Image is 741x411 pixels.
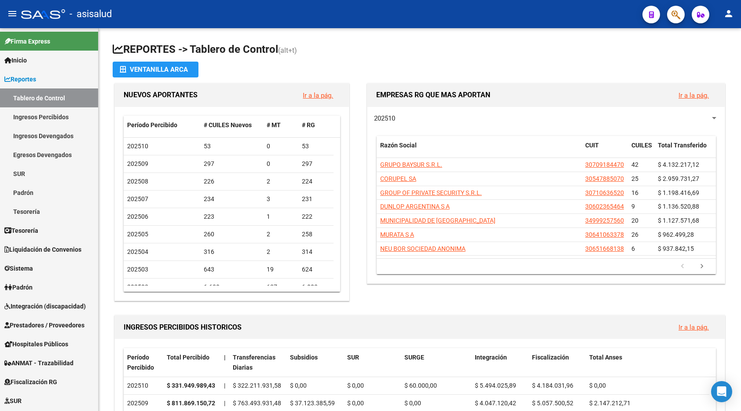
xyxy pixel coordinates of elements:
datatable-header-cell: # CUILES Nuevos [200,116,264,135]
span: 30602365464 [585,203,624,210]
span: 202508 [127,178,148,185]
span: 30547885070 [585,175,624,182]
span: 30710636520 [585,189,624,196]
div: 643 [204,264,260,275]
div: 2 [267,247,295,257]
div: 222 [302,212,330,222]
span: Subsidios [290,354,318,361]
span: $ 0,00 [347,382,364,389]
span: 30651668138 [585,245,624,252]
span: 202503 [127,266,148,273]
div: 224 [302,176,330,187]
datatable-header-cell: Total Anses [586,348,709,377]
span: 42 [631,161,638,168]
button: Ir a la pág. [296,87,340,103]
span: $ 60.000,00 [404,382,437,389]
span: $ 5.494.025,89 [475,382,516,389]
strong: $ 811.869.150,72 [167,400,215,407]
div: 0 [267,141,295,151]
span: $ 763.493.931,48 [233,400,281,407]
a: go to previous page [674,262,691,272]
datatable-header-cell: Transferencias Diarias [229,348,286,377]
span: | [224,400,225,407]
div: 226 [204,176,260,187]
button: Ventanilla ARCA [113,62,198,77]
span: Integración (discapacidad) [4,301,86,311]
span: $ 5.057.500,52 [532,400,573,407]
a: Ir a la pág. [679,92,709,99]
span: | [224,382,225,389]
span: CUIT [585,142,599,149]
datatable-header-cell: CUILES [628,136,654,165]
mat-icon: person [723,8,734,19]
span: Sistema [4,264,33,273]
datatable-header-cell: SURGE [401,348,471,377]
div: 0 [267,159,295,169]
datatable-header-cell: | [220,348,229,377]
div: 2 [267,176,295,187]
span: SUR [4,396,22,406]
span: $ 4.184.031,96 [532,382,573,389]
span: $ 1.136.520,88 [658,203,699,210]
mat-icon: menu [7,8,18,19]
datatable-header-cell: Razón Social [377,136,582,165]
div: 231 [302,194,330,204]
span: Razón Social [380,142,417,149]
span: $ 0,00 [589,382,606,389]
div: 624 [302,264,330,275]
span: NEU BOR SOCIEDAD ANONIMA [380,245,466,252]
datatable-header-cell: Integración [471,348,528,377]
span: EMPRESAS RG QUE MAS APORTAN [376,91,490,99]
span: Integración [475,354,507,361]
div: 6.003 [302,282,330,292]
span: 16 [631,189,638,196]
a: go to next page [693,262,710,272]
span: CUILES [631,142,652,149]
span: Fiscalización RG [4,377,57,387]
div: 3 [267,194,295,204]
span: SURGE [404,354,424,361]
span: INGRESOS PERCIBIDOS HISTORICOS [124,323,242,331]
span: MUNICIPALIDAD DE [GEOGRAPHIC_DATA] [380,217,495,224]
span: $ 322.211.931,58 [233,382,281,389]
span: 202505 [127,231,148,238]
span: Tesorería [4,226,38,235]
span: $ 37.123.385,59 [290,400,335,407]
span: Período Percibido [127,354,154,371]
span: $ 2.959.731,27 [658,175,699,182]
div: 297 [302,159,330,169]
span: 202506 [127,213,148,220]
span: $ 4.132.217,12 [658,161,699,168]
span: MURATA S A [380,231,414,238]
span: 202510 [374,114,395,122]
datatable-header-cell: CUIT [582,136,628,165]
datatable-header-cell: # MT [263,116,298,135]
span: Total Percibido [167,354,209,361]
datatable-header-cell: SUR [344,348,401,377]
div: 258 [302,229,330,239]
div: 316 [204,247,260,257]
div: 53 [302,141,330,151]
div: 2 [267,229,295,239]
span: # RG [302,121,315,128]
div: Ventanilla ARCA [120,62,191,77]
div: 260 [204,229,260,239]
span: $ 0,00 [404,400,421,407]
span: DUNLOP ARGENTINA S A [380,203,450,210]
span: 34999257560 [585,217,624,224]
strong: $ 331.949.989,43 [167,382,215,389]
span: $ 4.047.120,42 [475,400,516,407]
span: 26 [631,231,638,238]
datatable-header-cell: Total Percibido [163,348,220,377]
span: Firma Express [4,37,50,46]
h1: REPORTES -> Tablero de Control [113,42,727,58]
div: 627 [267,282,295,292]
div: 297 [204,159,260,169]
span: Total Transferido [658,142,707,149]
span: $ 1.127.571,68 [658,217,699,224]
div: 53 [204,141,260,151]
span: 202510 [127,143,148,150]
span: $ 1.198.416,69 [658,189,699,196]
span: Fiscalización [532,354,569,361]
div: 234 [204,194,260,204]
